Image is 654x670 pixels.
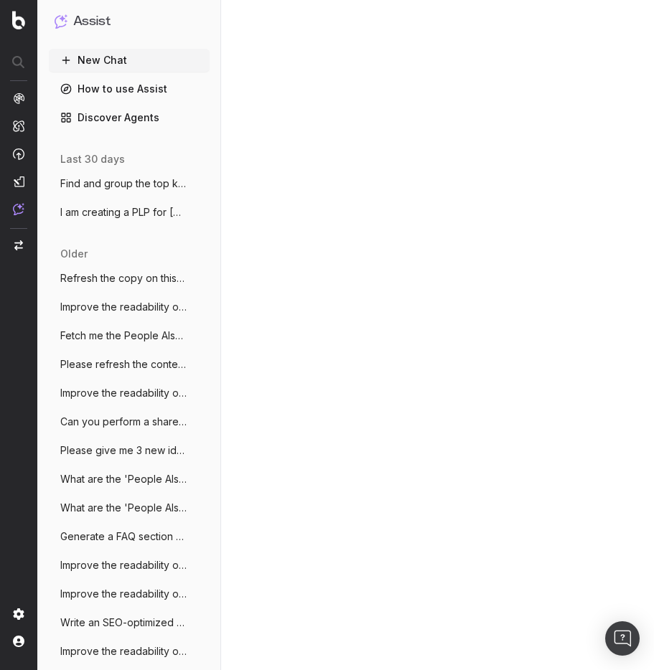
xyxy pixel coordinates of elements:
[49,554,210,577] button: Improve the readability of [URL]
[60,357,187,372] span: Please refresh the content on this page:
[13,203,24,215] img: Assist
[49,267,210,290] button: Refresh the copy on this category page o
[60,386,187,400] span: Improve the readability of this page:
[49,49,210,72] button: New Chat
[49,582,210,605] button: Improve the readability of [URL]
[49,525,210,548] button: Generate a FAQ section for [URL]
[13,120,24,132] img: Intelligence
[55,14,67,28] img: Assist
[60,247,88,261] span: older
[13,636,24,647] img: My account
[60,501,187,515] span: What are the 'People Also Ask' questions
[49,496,210,519] button: What are the 'People Also Ask' questions
[12,11,25,29] img: Botify logo
[73,11,111,32] h1: Assist
[49,640,210,663] button: Improve the readability of [URL]
[60,472,187,486] span: What are the 'People Also Ask' questions
[13,93,24,104] img: Analytics
[13,608,24,620] img: Setting
[49,468,210,491] button: What are the 'People Also Ask' questions
[60,443,187,458] span: Please give me 3 new ideas for a title t
[60,529,187,544] span: Generate a FAQ section for [URL]
[49,439,210,462] button: Please give me 3 new ideas for a title t
[49,77,210,100] a: How to use Assist
[60,644,187,659] span: Improve the readability of [URL]
[14,240,23,250] img: Switch project
[60,329,187,343] span: Fetch me the People Also Ask results for
[49,611,210,634] button: Write an SEO-optimized PLP description f
[49,172,210,195] button: Find and group the top keywords for Tumi
[60,615,187,630] span: Write an SEO-optimized PLP description f
[605,621,640,656] div: Open Intercom Messenger
[13,176,24,187] img: Studio
[60,300,187,314] span: Improve the readability of [URL]
[60,205,187,220] span: I am creating a PLP for [DOMAIN_NAME] centered
[60,152,125,166] span: last 30 days
[60,558,187,572] span: Improve the readability of [URL]
[49,353,210,376] button: Please refresh the content on this page:
[49,382,210,405] button: Improve the readability of this page:
[60,587,187,601] span: Improve the readability of [URL]
[55,11,204,32] button: Assist
[60,176,187,191] span: Find and group the top keywords for Tumi
[49,106,210,129] a: Discover Agents
[13,148,24,160] img: Activation
[49,296,210,319] button: Improve the readability of [URL]
[60,271,187,286] span: Refresh the copy on this category page o
[49,201,210,224] button: I am creating a PLP for [DOMAIN_NAME] centered
[49,410,210,433] button: Can you perform a share of voice analysi
[60,415,187,429] span: Can you perform a share of voice analysi
[49,324,210,347] button: Fetch me the People Also Ask results for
